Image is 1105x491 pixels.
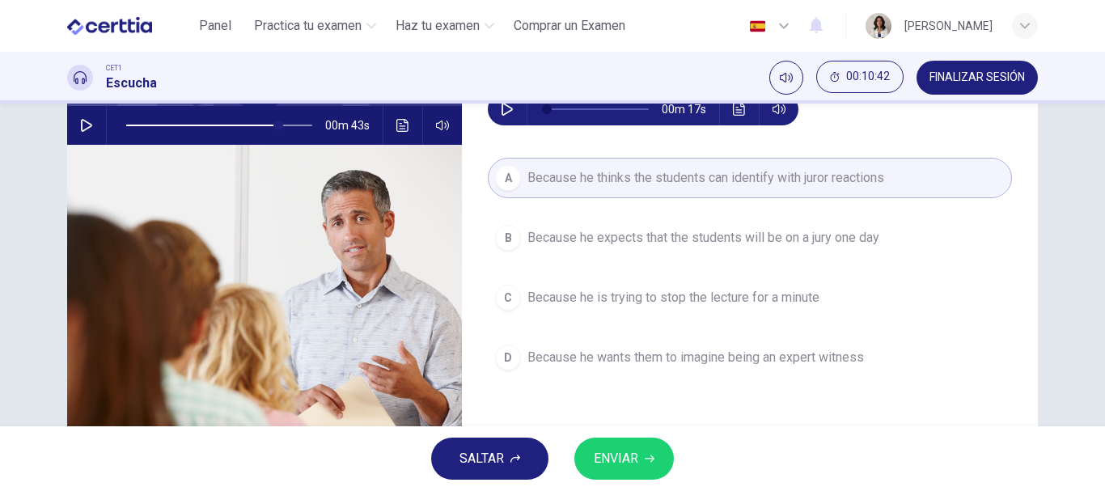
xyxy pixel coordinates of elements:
span: Comprar un Examen [514,16,625,36]
img: es [747,20,768,32]
button: 00:10:42 [816,61,904,93]
button: Practica tu examen [248,11,383,40]
span: 00m 43s [325,106,383,145]
button: FINALIZAR SESIÓN [917,61,1038,95]
span: Because he is trying to stop the lecture for a minute [527,288,819,307]
img: CERTTIA logo [67,10,152,42]
button: Comprar un Examen [507,11,632,40]
div: D [495,345,521,370]
button: ENVIAR [574,438,674,480]
a: CERTTIA logo [67,10,189,42]
span: Because he wants them to imagine being an expert witness [527,348,864,367]
h1: Escucha [106,74,157,93]
button: Panel [189,11,241,40]
span: Panel [199,16,231,36]
span: Haz tu examen [396,16,480,36]
span: 00:10:42 [846,70,890,83]
div: Silenciar [769,61,803,95]
span: Practica tu examen [254,16,362,36]
span: SALTAR [459,447,504,470]
img: Profile picture [866,13,891,39]
button: Haz clic para ver la transcripción del audio [726,93,752,125]
span: FINALIZAR SESIÓN [929,71,1025,84]
button: DBecause he wants them to imagine being an expert witness [488,337,1012,378]
button: ABecause he thinks the students can identify with juror reactions [488,158,1012,198]
span: Because he expects that the students will be on a jury one day [527,228,879,248]
button: CBecause he is trying to stop the lecture for a minute [488,277,1012,318]
button: Haz tu examen [389,11,501,40]
span: ENVIAR [594,447,638,470]
div: B [495,225,521,251]
span: CET1 [106,62,122,74]
button: SALTAR [431,438,548,480]
span: Because he thinks the students can identify with juror reactions [527,168,884,188]
button: Haz clic para ver la transcripción del audio [390,106,416,145]
span: 00m 17s [662,93,719,125]
div: [PERSON_NAME] [904,16,993,36]
div: C [495,285,521,311]
div: Ocultar [816,61,904,95]
button: BBecause he expects that the students will be on a jury one day [488,218,1012,258]
div: A [495,165,521,191]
